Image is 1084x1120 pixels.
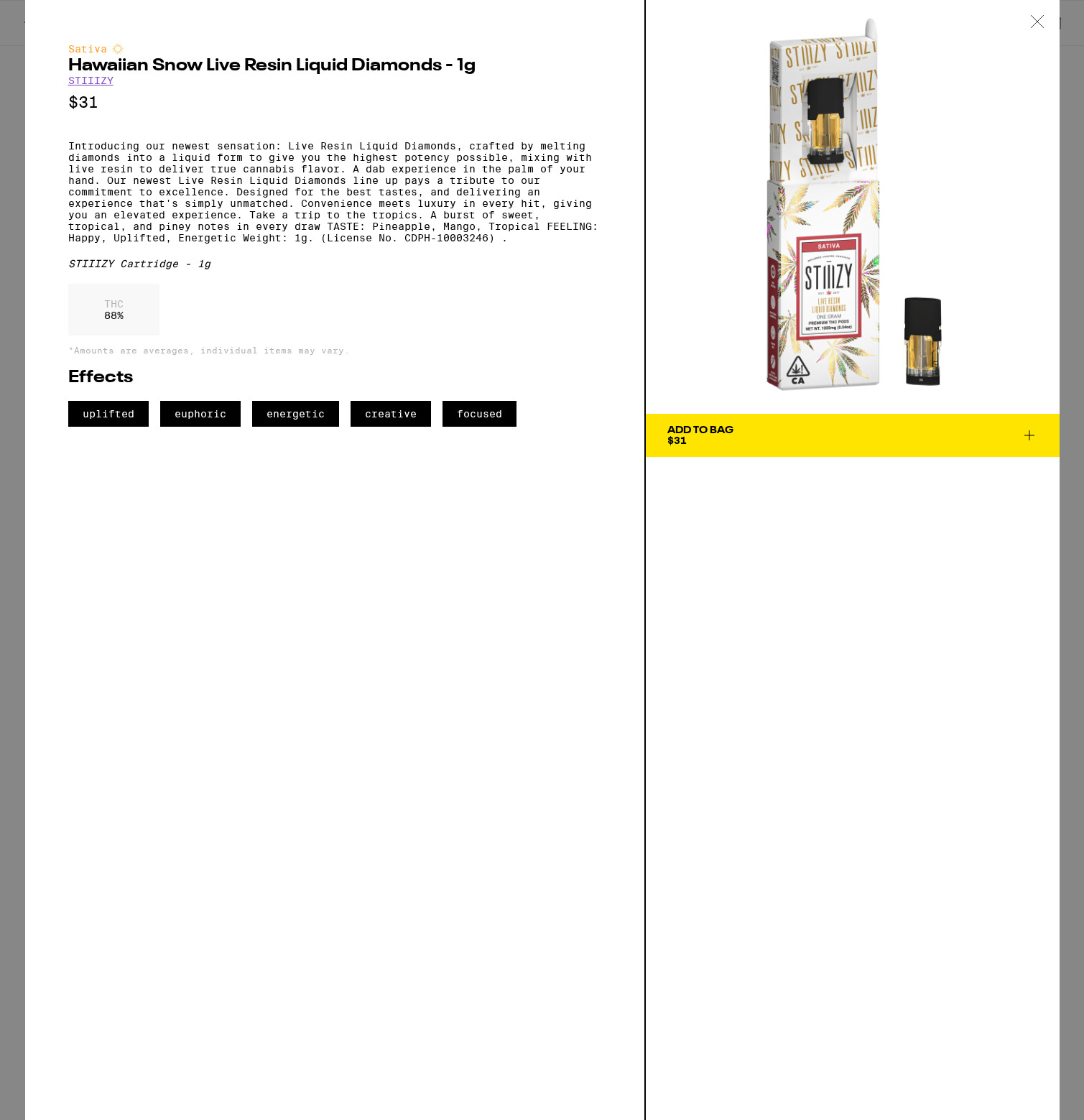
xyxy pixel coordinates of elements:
[68,284,159,335] div: 88 %
[68,75,114,86] a: STIIIZY
[68,43,601,55] div: Sativa
[646,414,1060,457] button: Add To Bag$31
[104,298,124,310] p: THC
[68,369,601,387] h2: Effects
[160,401,241,427] span: euphoric
[351,401,431,427] span: creative
[443,401,516,427] span: focused
[68,401,149,427] span: uplifted
[68,140,601,244] p: Introducing our newest sensation: Live Resin Liquid Diamonds, crafted by melting diamonds into a ...
[667,425,733,435] div: Add To Bag
[68,258,601,269] div: STIIIZY Cartridge - 1g
[68,57,601,75] h2: Hawaiian Snow Live Resin Liquid Diamonds - 1g
[68,93,601,111] p: $31
[68,346,601,355] p: *Amounts are averages, individual items may vary.
[667,435,687,446] span: $31
[112,43,124,55] img: sativaColor.svg
[252,401,339,427] span: energetic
